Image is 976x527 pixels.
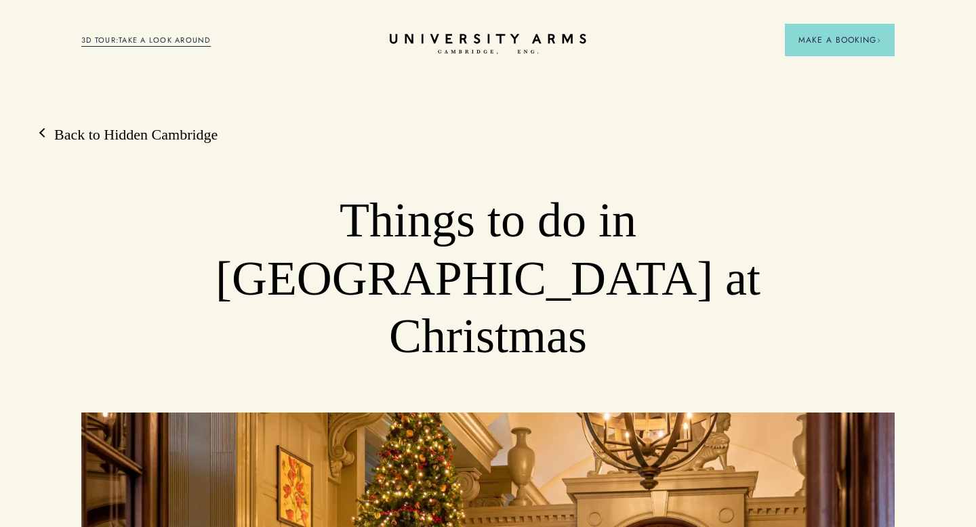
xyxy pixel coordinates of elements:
a: Home [390,34,586,55]
a: Back to Hidden Cambridge [41,125,218,145]
h1: Things to do in [GEOGRAPHIC_DATA] at Christmas [163,192,813,366]
a: 3D TOUR:TAKE A LOOK AROUND [81,35,211,47]
img: Arrow icon [876,38,881,43]
span: Make a Booking [798,34,881,46]
button: Make a BookingArrow icon [785,24,895,56]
